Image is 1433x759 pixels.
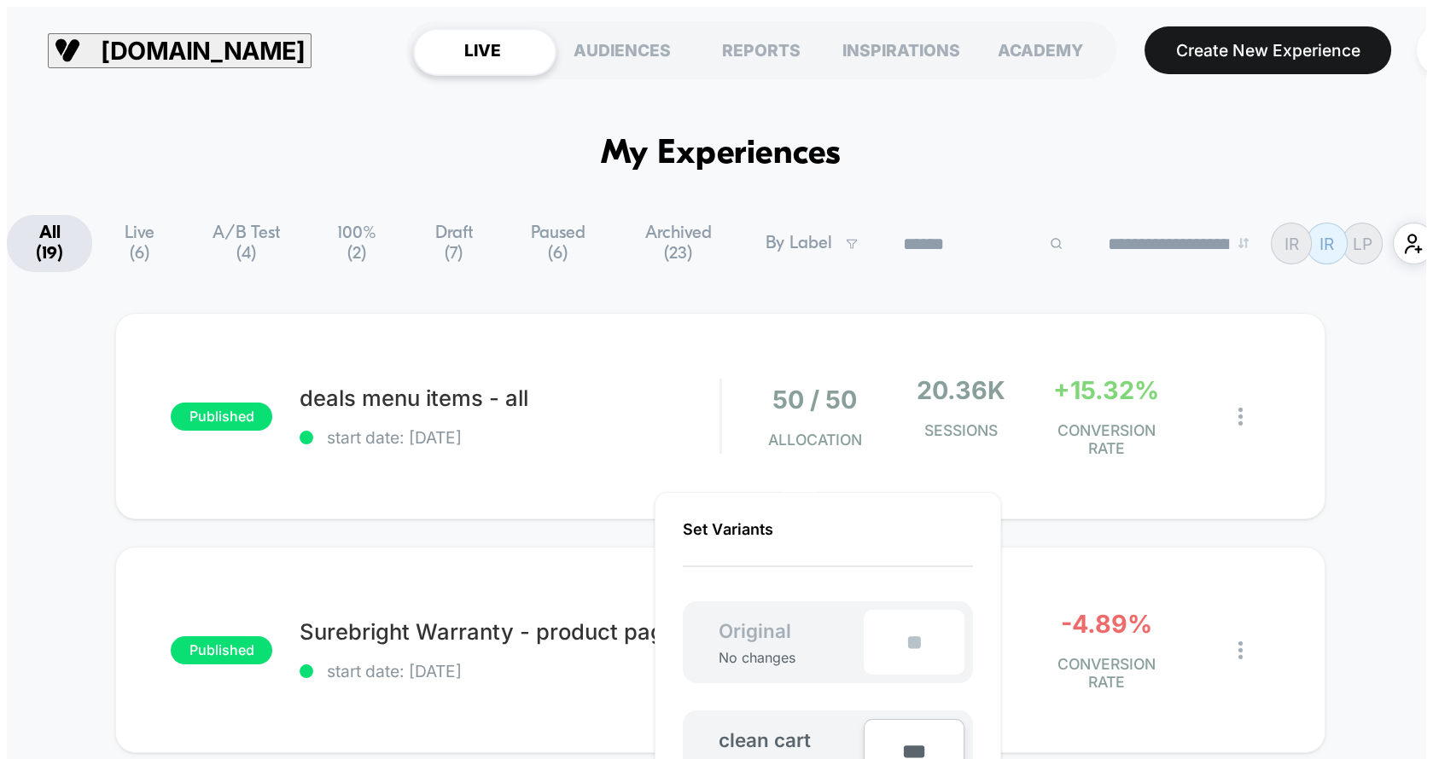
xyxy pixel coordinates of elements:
span: Paused ( 6 ) [504,215,612,272]
span: By Label [766,234,832,254]
span: Allocation [768,431,862,449]
p: LP [1353,234,1372,254]
span: CONVERSION RATE [1040,421,1173,457]
span: Surebright Warranty - product page [300,618,719,645]
span: 100% ( 2 ) [310,215,404,272]
span: deals menu items - all [300,385,719,411]
span: A/B Test ( 4 ) [188,215,306,272]
span: Archived ( 23 ) [616,215,741,272]
span: Draft ( 7 ) [408,215,500,272]
p: Set Variants [683,520,973,567]
img: close [1238,641,1243,659]
button: [DOMAIN_NAME] [48,33,312,68]
span: +15.32% [1053,375,1159,405]
span: 20.36k [917,375,1005,405]
h1: My Experiences [601,135,841,174]
span: published [171,403,271,431]
span: [DOMAIN_NAME] [101,36,305,66]
span: start date: [DATE] [300,427,719,448]
div: ACADEMY [970,28,1110,72]
span: Sessions [894,421,1027,439]
span: 50 / 50 [772,385,857,414]
span: published [171,636,271,664]
img: end [1238,238,1249,248]
div: AUDIENCES [553,28,692,72]
span: Original [691,619,818,642]
button: Create New Experience [1145,26,1392,74]
img: Visually logo [55,38,80,63]
span: -4.89% [1061,609,1152,639]
div: No changes [691,649,823,666]
span: start date: [DATE] [300,661,719,681]
span: Live ( 6 ) [96,215,183,272]
div: REPORTS [692,28,831,72]
span: clean cart [719,728,811,751]
div: INSPIRATIONS [831,28,970,72]
span: CONVERSION RATE [1040,655,1173,691]
p: IR [1319,234,1334,254]
span: All ( 19 ) [7,215,92,272]
div: LIVE [413,28,552,72]
img: close [1238,408,1243,426]
p: IR [1284,234,1299,254]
